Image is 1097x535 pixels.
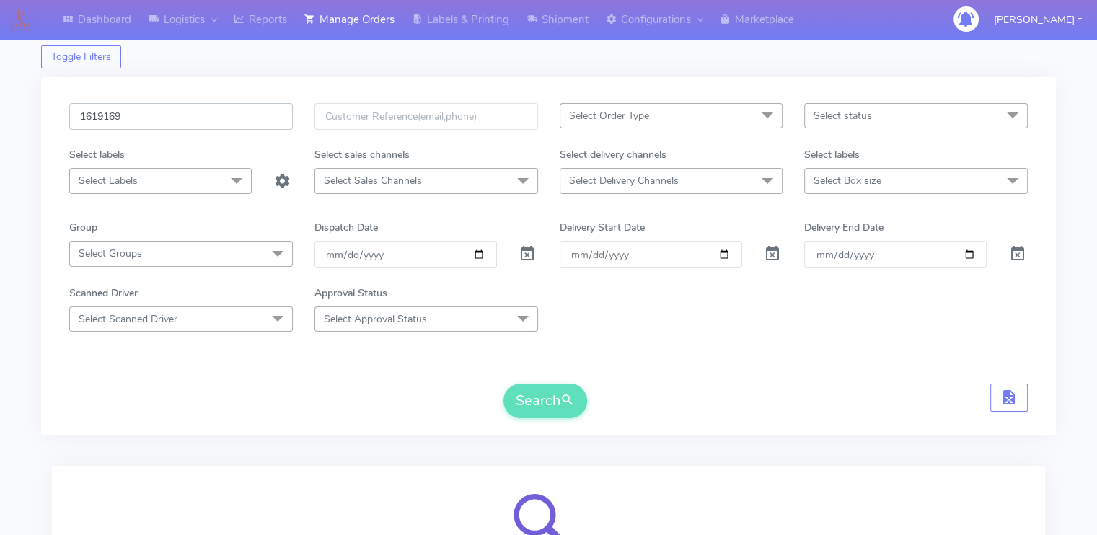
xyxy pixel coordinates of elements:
[79,312,177,326] span: Select Scanned Driver
[69,147,125,162] label: Select labels
[560,220,645,235] label: Delivery Start Date
[560,147,666,162] label: Select delivery channels
[569,109,649,123] span: Select Order Type
[569,174,679,187] span: Select Delivery Channels
[503,384,587,418] button: Search
[79,247,142,260] span: Select Groups
[314,103,538,130] input: Customer Reference(email,phone)
[41,45,121,68] button: Toggle Filters
[814,109,872,123] span: Select status
[804,220,884,235] label: Delivery End Date
[314,147,410,162] label: Select sales channels
[983,5,1093,35] button: [PERSON_NAME]
[804,147,860,162] label: Select labels
[69,103,293,130] input: Order Id
[324,312,427,326] span: Select Approval Status
[79,174,138,187] span: Select Labels
[69,286,138,301] label: Scanned Driver
[69,220,97,235] label: Group
[314,220,378,235] label: Dispatch Date
[314,286,387,301] label: Approval Status
[814,174,881,187] span: Select Box size
[324,174,422,187] span: Select Sales Channels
